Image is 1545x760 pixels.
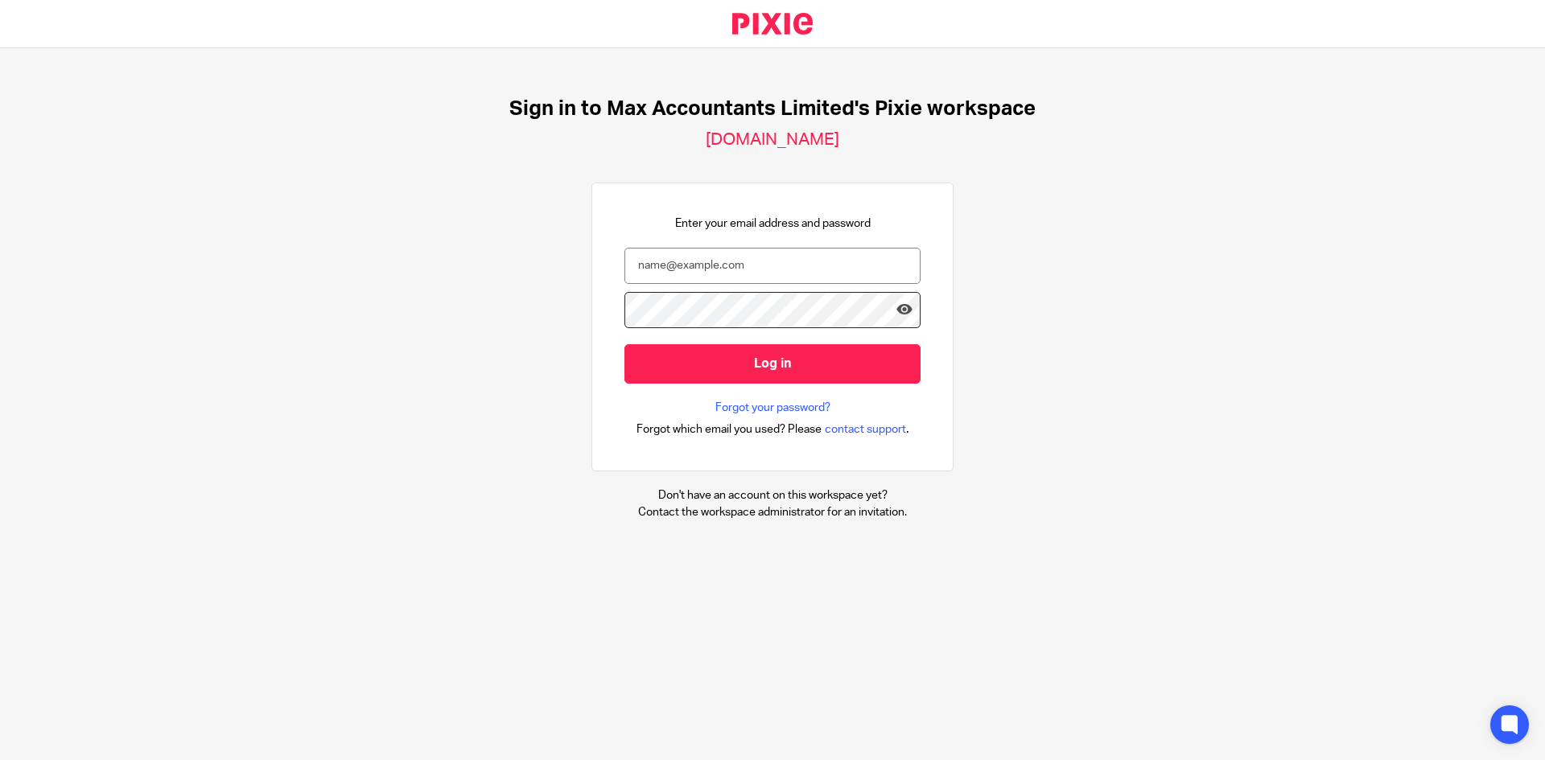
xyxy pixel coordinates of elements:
[624,344,921,384] input: Log in
[638,487,907,503] p: Don't have an account on this workspace yet?
[675,216,871,232] p: Enter your email address and password
[637,421,822,438] span: Forgot which email you used? Please
[624,248,921,284] input: name@example.com
[825,421,906,438] span: contact support
[715,400,830,416] a: Forgot your password?
[638,504,907,520] p: Contact the workspace administrator for an invitation.
[637,420,909,438] div: .
[509,97,1036,121] h1: Sign in to Max Accountants Limited's Pixie workspace
[706,129,839,150] h2: [DOMAIN_NAME]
